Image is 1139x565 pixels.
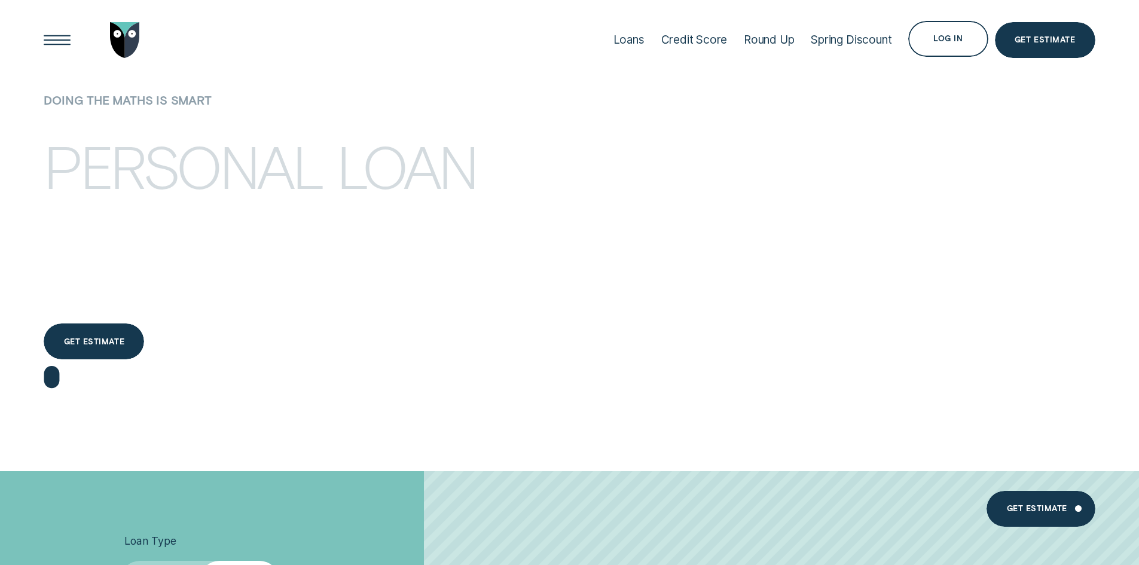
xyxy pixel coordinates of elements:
[995,22,1095,58] a: Get Estimate
[44,116,477,227] h4: Personal loan calculator
[44,138,322,194] div: Personal
[124,535,176,548] span: Loan Type
[337,138,477,194] div: loan
[744,33,795,47] div: Round Up
[908,21,988,57] button: Log in
[44,323,144,359] a: Get estimate
[39,22,75,58] button: Open Menu
[44,93,477,130] h1: Doing the maths is smart
[110,22,140,58] img: Wisr
[613,33,645,47] div: Loans
[811,33,891,47] div: Spring Discount
[987,491,1095,527] a: Get estimate
[661,33,728,47] div: Credit Score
